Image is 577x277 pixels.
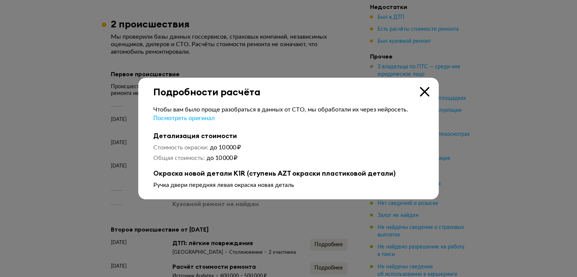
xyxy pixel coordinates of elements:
span: до 10 000 ₽ [207,155,237,161]
div: Ручка двери передняя левая окраска новая деталь [153,181,424,189]
div: Подробности расчёта [138,78,439,98]
span: до 10 000 ₽ [210,145,241,151]
b: Окраска новой детали K1R (ступень AZT окраски пластиковой детали) [153,169,424,178]
dt: Общая стоимость [153,154,205,162]
span: Чтобы вам было проще разобраться в данных от СТО, мы обработали их через нейросеть. [153,107,408,113]
span: Посмотреть оригинал [153,115,214,121]
dt: Стоимость окраски [153,144,208,151]
b: Детализация стоимости [153,132,424,140]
